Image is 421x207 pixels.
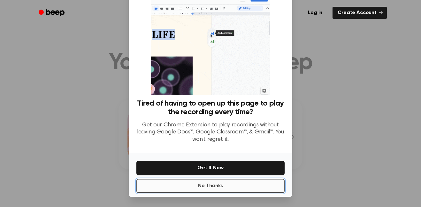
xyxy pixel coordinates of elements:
[34,7,70,19] a: Beep
[136,161,285,175] button: Get It Now
[333,7,387,19] a: Create Account
[136,122,285,143] p: Get our Chrome Extension to play recordings without leaving Google Docs™, Google Classroom™, & Gm...
[302,5,329,20] a: Log in
[136,99,285,116] h3: Tired of having to open up this page to play the recording every time?
[136,179,285,193] button: No Thanks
